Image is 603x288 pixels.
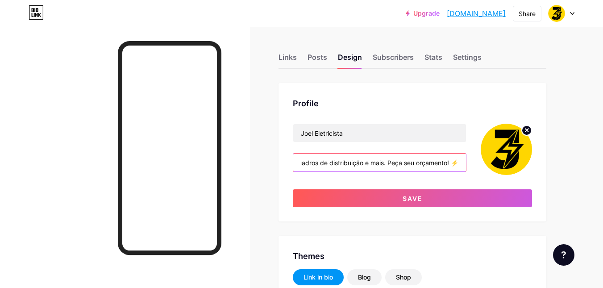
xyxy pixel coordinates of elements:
a: [DOMAIN_NAME] [447,8,506,19]
button: Save [293,189,532,207]
div: Link in bio [304,273,333,282]
div: Share [519,9,536,18]
input: Bio [293,154,466,171]
div: Shop [396,273,411,282]
div: Profile [293,97,532,109]
div: Posts [308,52,327,68]
div: Themes [293,250,532,262]
div: Stats [424,52,442,68]
div: Blog [358,273,371,282]
div: Subscribers [373,52,414,68]
div: Links [279,52,297,68]
img: joeleletricista [481,124,532,175]
input: Name [293,124,466,142]
a: Upgrade [406,10,440,17]
div: Settings [453,52,482,68]
div: Design [338,52,362,68]
span: Save [403,195,423,202]
img: joeleletricista [548,5,565,22]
